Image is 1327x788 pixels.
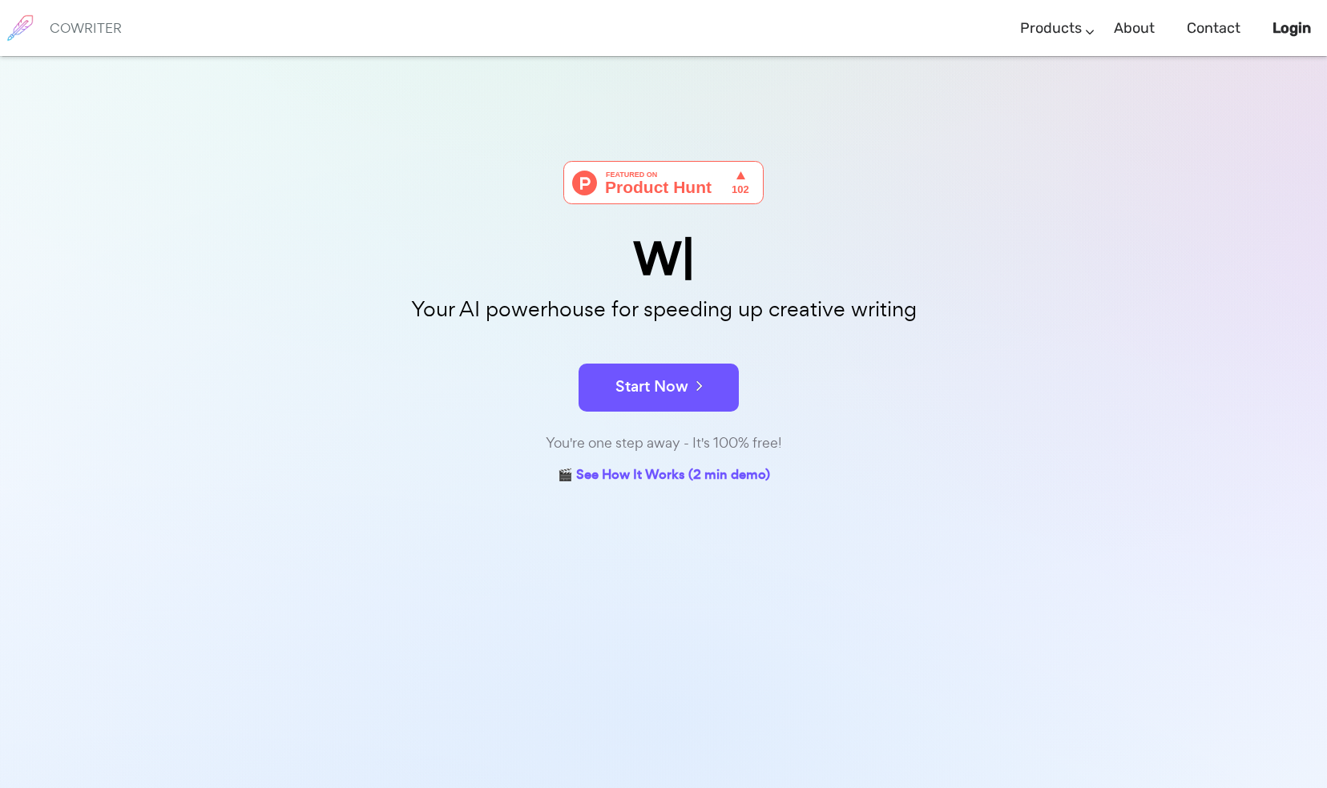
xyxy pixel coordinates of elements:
a: 🎬 See How It Works (2 min demo) [558,464,770,488]
img: Cowriter - Your AI buddy for speeding up creative writing | Product Hunt [563,161,764,204]
a: Products [1020,5,1082,52]
a: Login [1273,5,1311,52]
a: About [1114,5,1155,52]
a: Contact [1187,5,1240,52]
button: Start Now [579,364,739,412]
p: Your AI powerhouse for speeding up creative writing [263,292,1064,327]
div: You're one step away - It's 100% free! [263,432,1064,455]
div: W [263,236,1064,282]
h6: COWRITER [50,21,122,35]
b: Login [1273,19,1311,37]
